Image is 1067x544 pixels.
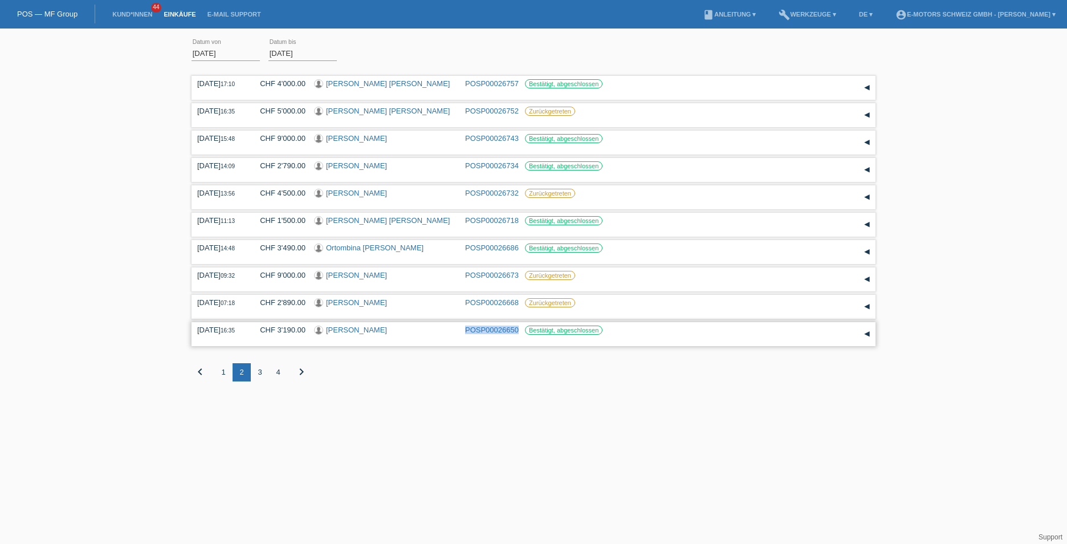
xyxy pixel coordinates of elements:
[107,11,158,18] a: Kund*innen
[858,134,875,151] div: auf-/zuklappen
[251,271,306,279] div: CHF 9'000.00
[17,10,78,18] a: POS — MF Group
[1039,533,1062,541] a: Support
[151,3,161,13] span: 44
[890,11,1061,18] a: account_circleE-Motors Schweiz GmbH - [PERSON_NAME] ▾
[858,189,875,206] div: auf-/zuklappen
[221,108,235,115] span: 16:35
[197,298,243,307] div: [DATE]
[326,243,423,252] a: Ortombina [PERSON_NAME]
[221,190,235,197] span: 13:56
[202,11,267,18] a: E-Mail Support
[326,79,450,88] a: [PERSON_NAME] [PERSON_NAME]
[326,189,387,197] a: [PERSON_NAME]
[197,107,243,115] div: [DATE]
[193,365,207,379] i: chevron_left
[251,107,306,115] div: CHF 5'000.00
[326,298,387,307] a: [PERSON_NAME]
[197,243,243,252] div: [DATE]
[326,271,387,279] a: [PERSON_NAME]
[525,298,575,307] label: Zurückgetreten
[214,363,233,381] div: 1
[197,216,243,225] div: [DATE]
[233,363,251,381] div: 2
[858,298,875,315] div: auf-/zuklappen
[525,134,602,143] label: Bestätigt, abgeschlossen
[465,189,519,197] a: POSP00026732
[326,161,387,170] a: [PERSON_NAME]
[525,271,575,280] label: Zurückgetreten
[465,243,519,252] a: POSP00026686
[703,9,714,21] i: book
[326,134,387,143] a: [PERSON_NAME]
[158,11,201,18] a: Einkäufe
[326,326,387,334] a: [PERSON_NAME]
[858,216,875,233] div: auf-/zuklappen
[269,363,287,381] div: 4
[221,81,235,87] span: 17:10
[697,11,761,18] a: bookAnleitung ▾
[858,271,875,288] div: auf-/zuklappen
[221,245,235,251] span: 14:48
[251,326,306,334] div: CHF 3'190.00
[197,189,243,197] div: [DATE]
[251,363,269,381] div: 3
[251,189,306,197] div: CHF 4'500.00
[221,218,235,224] span: 11:13
[858,243,875,261] div: auf-/zuklappen
[221,273,235,279] span: 09:32
[326,216,450,225] a: [PERSON_NAME] [PERSON_NAME]
[858,326,875,343] div: auf-/zuklappen
[221,300,235,306] span: 07:18
[197,134,243,143] div: [DATE]
[326,107,450,115] a: [PERSON_NAME] [PERSON_NAME]
[858,107,875,124] div: auf-/zuklappen
[525,216,602,225] label: Bestätigt, abgeschlossen
[465,298,519,307] a: POSP00026668
[295,365,308,379] i: chevron_right
[465,271,519,279] a: POSP00026673
[525,161,602,170] label: Bestätigt, abgeschlossen
[197,326,243,334] div: [DATE]
[525,243,602,253] label: Bestätigt, abgeschlossen
[525,79,602,88] label: Bestätigt, abgeschlossen
[858,79,875,96] div: auf-/zuklappen
[465,216,519,225] a: POSP00026718
[853,11,878,18] a: DE ▾
[465,326,519,334] a: POSP00026650
[221,136,235,142] span: 15:48
[251,298,306,307] div: CHF 2'890.00
[221,163,235,169] span: 14:09
[858,161,875,178] div: auf-/zuklappen
[779,9,790,21] i: build
[525,326,602,335] label: Bestätigt, abgeschlossen
[895,9,907,21] i: account_circle
[251,216,306,225] div: CHF 1'500.00
[251,243,306,252] div: CHF 3'490.00
[221,327,235,334] span: 16:35
[251,134,306,143] div: CHF 9'000.00
[197,79,243,88] div: [DATE]
[525,189,575,198] label: Zurückgetreten
[465,107,519,115] a: POSP00026752
[465,161,519,170] a: POSP00026734
[197,271,243,279] div: [DATE]
[465,79,519,88] a: POSP00026757
[251,161,306,170] div: CHF 2'790.00
[197,161,243,170] div: [DATE]
[251,79,306,88] div: CHF 4'000.00
[465,134,519,143] a: POSP00026743
[525,107,575,116] label: Zurückgetreten
[773,11,842,18] a: buildWerkzeuge ▾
